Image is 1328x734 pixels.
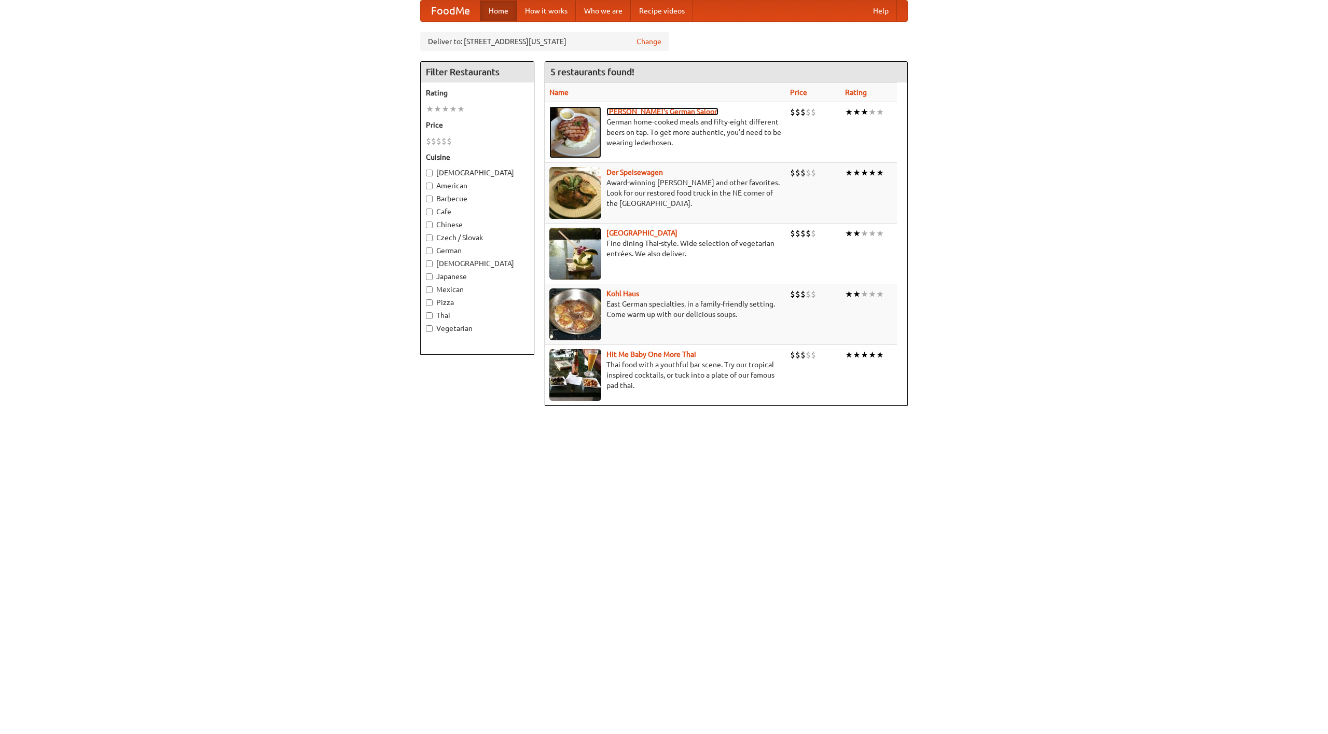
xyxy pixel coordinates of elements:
li: ★ [853,349,861,361]
li: ★ [853,288,861,300]
li: ★ [845,167,853,178]
img: speisewagen.jpg [549,167,601,219]
img: satay.jpg [549,228,601,280]
li: $ [811,228,816,239]
label: German [426,245,529,256]
li: ★ [876,167,884,178]
li: $ [800,349,806,361]
li: $ [811,167,816,178]
li: $ [426,135,431,147]
input: Barbecue [426,196,433,202]
img: kohlhaus.jpg [549,288,601,340]
li: $ [795,106,800,118]
p: Fine dining Thai-style. Wide selection of vegetarian entrées. We also deliver. [549,238,782,259]
li: ★ [441,103,449,115]
li: ★ [853,228,861,239]
li: ★ [861,288,868,300]
p: German home-cooked meals and fifty-eight different beers on tap. To get more authentic, you'd nee... [549,117,782,148]
li: $ [806,288,811,300]
li: ★ [853,167,861,178]
img: esthers.jpg [549,106,601,158]
li: $ [790,228,795,239]
input: Czech / Slovak [426,234,433,241]
a: Kohl Haus [606,289,639,298]
a: Der Speisewagen [606,168,663,176]
li: $ [811,288,816,300]
p: Award-winning [PERSON_NAME] and other favorites. Look for our restored food truck in the NE corne... [549,177,782,209]
a: Who we are [576,1,631,21]
li: ★ [845,106,853,118]
label: American [426,181,529,191]
li: ★ [868,288,876,300]
li: $ [790,106,795,118]
h4: Filter Restaurants [421,62,534,82]
li: $ [800,288,806,300]
li: $ [811,106,816,118]
li: ★ [868,167,876,178]
input: American [426,183,433,189]
input: Chinese [426,221,433,228]
li: ★ [868,106,876,118]
input: Thai [426,312,433,319]
ng-pluralize: 5 restaurants found! [550,67,634,77]
div: Deliver to: [STREET_ADDRESS][US_STATE] [420,32,669,51]
li: ★ [845,228,853,239]
a: [GEOGRAPHIC_DATA] [606,229,677,237]
li: ★ [853,106,861,118]
li: ★ [876,106,884,118]
label: Vegetarian [426,323,529,334]
a: Name [549,88,569,96]
h5: Price [426,120,529,130]
li: $ [436,135,441,147]
label: [DEMOGRAPHIC_DATA] [426,258,529,269]
li: $ [795,288,800,300]
li: $ [790,349,795,361]
a: FoodMe [421,1,480,21]
a: [PERSON_NAME]'s German Saloon [606,107,718,116]
li: $ [790,167,795,178]
li: $ [800,106,806,118]
a: Hit Me Baby One More Thai [606,350,696,358]
li: $ [795,349,800,361]
p: Thai food with a youthful bar scene. Try our tropical inspired cocktails, or tuck into a plate of... [549,359,782,391]
li: ★ [876,349,884,361]
input: German [426,247,433,254]
a: Help [865,1,897,21]
p: East German specialties, in a family-friendly setting. Come warm up with our delicious soups. [549,299,782,320]
li: $ [431,135,436,147]
input: Japanese [426,273,433,280]
input: Vegetarian [426,325,433,332]
input: Cafe [426,209,433,215]
input: Pizza [426,299,433,306]
li: $ [806,349,811,361]
label: Czech / Slovak [426,232,529,243]
li: $ [806,106,811,118]
li: ★ [861,349,868,361]
label: Mexican [426,284,529,295]
li: ★ [876,228,884,239]
input: [DEMOGRAPHIC_DATA] [426,170,433,176]
li: $ [806,228,811,239]
li: $ [447,135,452,147]
label: Chinese [426,219,529,230]
li: ★ [845,349,853,361]
li: $ [800,228,806,239]
input: [DEMOGRAPHIC_DATA] [426,260,433,267]
li: $ [441,135,447,147]
a: Home [480,1,517,21]
h5: Rating [426,88,529,98]
li: ★ [457,103,465,115]
label: Barbecue [426,193,529,204]
a: How it works [517,1,576,21]
li: ★ [449,103,457,115]
li: ★ [845,288,853,300]
li: ★ [876,288,884,300]
li: ★ [861,106,868,118]
li: $ [795,228,800,239]
li: ★ [868,228,876,239]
